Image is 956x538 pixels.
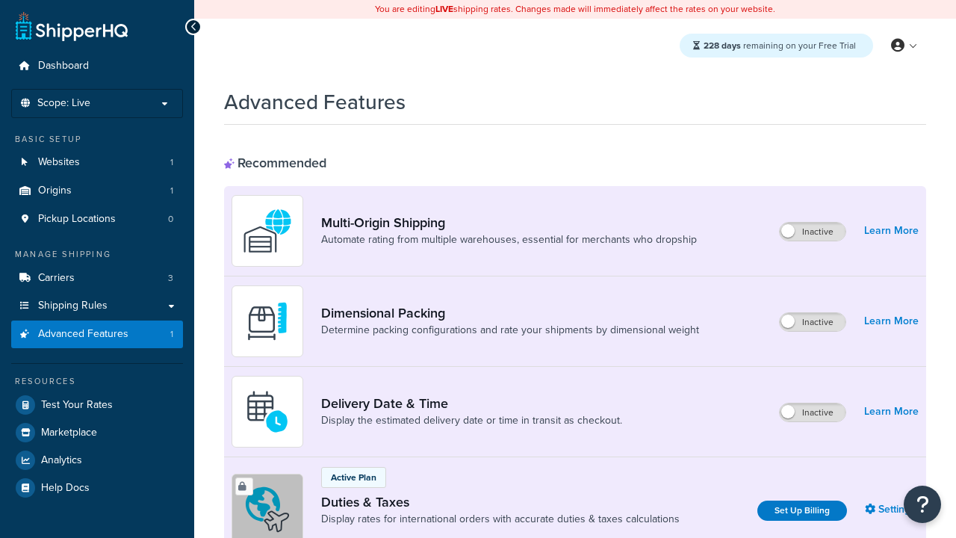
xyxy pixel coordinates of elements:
[241,295,294,347] img: DTVBYsAAAAAASUVORK5CYII=
[224,87,406,117] h1: Advanced Features
[41,427,97,439] span: Marketplace
[38,60,89,72] span: Dashboard
[38,156,80,169] span: Websites
[38,272,75,285] span: Carriers
[38,185,72,197] span: Origins
[11,447,183,474] a: Analytics
[170,156,173,169] span: 1
[321,232,697,247] a: Automate rating from multiple warehouses, essential for merchants who dropship
[321,512,680,527] a: Display rates for international orders with accurate duties & taxes calculations
[11,392,183,418] a: Test Your Rates
[321,494,680,510] a: Duties & Taxes
[704,39,856,52] span: remaining on your Free Trial
[780,403,845,421] label: Inactive
[11,474,183,501] a: Help Docs
[11,265,183,292] a: Carriers3
[757,501,847,521] a: Set Up Billing
[11,133,183,146] div: Basic Setup
[170,328,173,341] span: 1
[11,149,183,176] a: Websites1
[11,205,183,233] li: Pickup Locations
[331,471,376,484] p: Active Plan
[241,205,294,257] img: WatD5o0RtDAAAAAElFTkSuQmCC
[170,185,173,197] span: 1
[41,454,82,467] span: Analytics
[321,214,697,231] a: Multi-Origin Shipping
[780,313,845,331] label: Inactive
[168,272,173,285] span: 3
[435,2,453,16] b: LIVE
[864,311,919,332] a: Learn More
[321,395,622,412] a: Delivery Date & Time
[864,401,919,422] a: Learn More
[11,321,183,348] a: Advanced Features1
[168,213,173,226] span: 0
[321,323,699,338] a: Determine packing configurations and rate your shipments by dimensional weight
[11,321,183,348] li: Advanced Features
[11,375,183,388] div: Resources
[321,413,622,428] a: Display the estimated delivery date or time in transit as checkout.
[321,305,699,321] a: Dimensional Packing
[11,292,183,320] a: Shipping Rules
[11,149,183,176] li: Websites
[11,177,183,205] li: Origins
[11,205,183,233] a: Pickup Locations0
[241,386,294,438] img: gfkeb5ejjkALwAAAABJRU5ErkJggg==
[864,220,919,241] a: Learn More
[780,223,845,241] label: Inactive
[865,499,919,520] a: Settings
[41,482,90,495] span: Help Docs
[704,39,741,52] strong: 228 days
[11,52,183,80] a: Dashboard
[11,248,183,261] div: Manage Shipping
[11,265,183,292] li: Carriers
[38,300,108,312] span: Shipping Rules
[38,213,116,226] span: Pickup Locations
[11,177,183,205] a: Origins1
[37,97,90,110] span: Scope: Live
[38,328,128,341] span: Advanced Features
[224,155,326,171] div: Recommended
[904,486,941,523] button: Open Resource Center
[41,399,113,412] span: Test Your Rates
[11,419,183,446] a: Marketplace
